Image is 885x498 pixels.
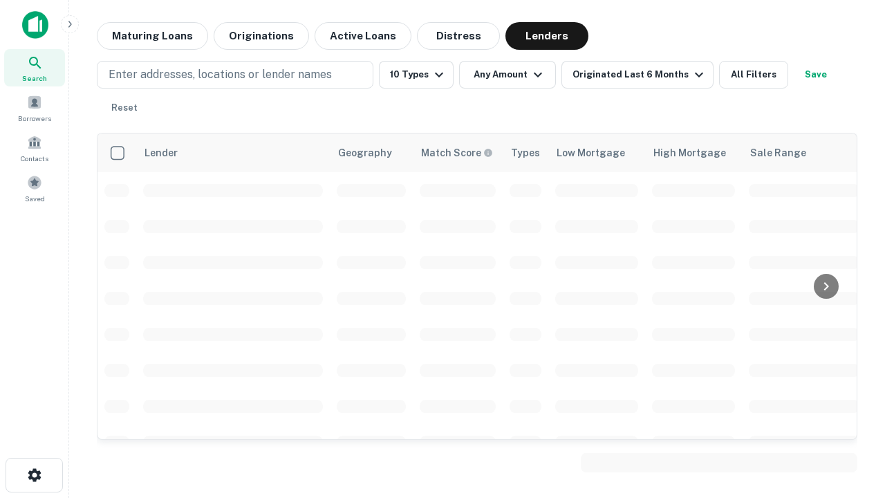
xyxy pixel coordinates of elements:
img: capitalize-icon.png [22,11,48,39]
div: Capitalize uses an advanced AI algorithm to match your search with the best lender. The match sco... [421,145,493,160]
th: Lender [136,133,330,172]
button: Any Amount [459,61,556,89]
div: Sale Range [750,145,806,161]
button: Distress [417,22,500,50]
button: Originations [214,22,309,50]
span: Borrowers [18,113,51,124]
button: Originated Last 6 Months [561,61,714,89]
a: Saved [4,169,65,207]
div: Lender [145,145,178,161]
button: Reset [102,94,147,122]
button: Lenders [505,22,588,50]
a: Borrowers [4,89,65,127]
th: Types [503,133,548,172]
h6: Match Score [421,145,490,160]
div: Originated Last 6 Months [572,66,707,83]
th: High Mortgage [645,133,742,172]
a: Search [4,49,65,86]
button: Active Loans [315,22,411,50]
button: All Filters [719,61,788,89]
span: Search [22,73,47,84]
button: Save your search to get updates of matches that match your search criteria. [794,61,838,89]
th: Capitalize uses an advanced AI algorithm to match your search with the best lender. The match sco... [413,133,503,172]
div: Low Mortgage [557,145,625,161]
th: Low Mortgage [548,133,645,172]
div: Geography [338,145,392,161]
p: Enter addresses, locations or lender names [109,66,332,83]
button: 10 Types [379,61,454,89]
a: Contacts [4,129,65,167]
th: Sale Range [742,133,866,172]
iframe: Chat Widget [816,343,885,409]
span: Saved [25,193,45,204]
button: Maturing Loans [97,22,208,50]
div: Types [511,145,540,161]
button: Enter addresses, locations or lender names [97,61,373,89]
div: High Mortgage [653,145,726,161]
th: Geography [330,133,413,172]
span: Contacts [21,153,48,164]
